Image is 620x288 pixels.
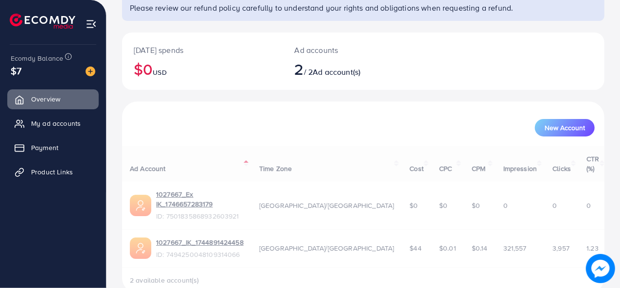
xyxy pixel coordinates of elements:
[7,89,99,109] a: Overview
[134,60,271,78] h2: $0
[586,254,615,283] img: image
[11,53,63,63] span: Ecomdy Balance
[313,67,360,77] span: Ad account(s)
[535,119,595,136] button: New Account
[7,162,99,182] a: Product Links
[295,44,392,56] p: Ad accounts
[545,124,585,131] span: New Account
[11,64,21,78] span: $7
[10,14,75,29] img: logo
[86,67,95,76] img: image
[295,60,392,78] h2: / 2
[134,44,271,56] p: [DATE] spends
[31,143,58,152] span: Payment
[31,167,73,177] span: Product Links
[7,138,99,157] a: Payment
[153,68,166,77] span: USD
[31,119,81,128] span: My ad accounts
[295,58,304,80] span: 2
[86,18,97,30] img: menu
[130,2,599,14] p: Please review our refund policy carefully to understand your rights and obligations when requesti...
[31,94,60,104] span: Overview
[7,114,99,133] a: My ad accounts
